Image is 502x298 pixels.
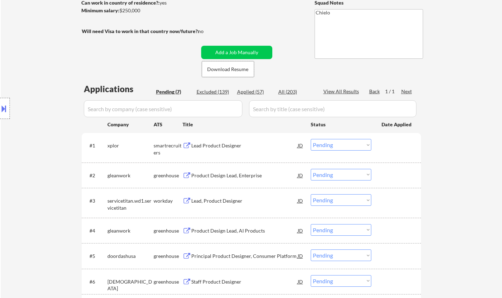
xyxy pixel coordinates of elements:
div: JD [297,275,304,288]
div: smartrecruiters [154,142,182,156]
div: Product Design Lead, Enterprise [191,172,298,179]
div: gleanwork [107,172,154,179]
div: Company [107,121,154,128]
div: #3 [89,197,102,204]
div: no [198,28,218,35]
div: JD [297,224,304,237]
div: Next [401,88,413,95]
strong: Will need Visa to work in that country now/future?: [82,28,199,34]
div: Pending (7) [156,88,191,95]
div: greenhouse [154,278,182,285]
div: View All Results [323,88,361,95]
div: Date Applied [382,121,413,128]
input: Search by title (case sensitive) [249,100,416,117]
div: Excluded (139) [197,88,232,95]
div: Lead Product Designer [191,142,298,149]
div: Status [311,118,371,131]
div: #6 [89,278,102,285]
div: #5 [89,253,102,260]
input: Search by company (case sensitive) [84,100,242,117]
button: Download Resume [202,61,254,77]
div: 1 / 1 [385,88,401,95]
div: JD [297,249,304,262]
div: JD [297,169,304,182]
div: Back [369,88,380,95]
div: servicetitan.wd1.servicetitan [107,197,154,211]
div: Applied (57) [237,88,272,95]
div: gleanwork [107,227,154,234]
div: #2 [89,172,102,179]
div: JD [297,194,304,207]
strong: Minimum salary: [81,7,119,13]
div: [DEMOGRAPHIC_DATA] [107,278,154,292]
div: $250,000 [81,7,199,14]
div: doordashusa [107,253,154,260]
div: #4 [89,227,102,234]
div: Title [182,121,304,128]
div: xplor [107,142,154,149]
div: Staff Product Designer [191,278,298,285]
div: Product Design Lead, AI Products [191,227,298,234]
div: JD [297,139,304,152]
div: Principal Product Designer, Consumer Platform [191,253,298,260]
div: ATS [154,121,182,128]
div: workday [154,197,182,204]
div: greenhouse [154,227,182,234]
div: Lead, Product Designer [191,197,298,204]
div: All (203) [278,88,314,95]
div: greenhouse [154,253,182,260]
div: greenhouse [154,172,182,179]
button: Add a Job Manually [201,46,272,59]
